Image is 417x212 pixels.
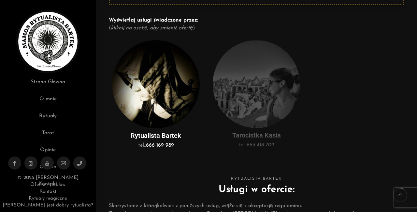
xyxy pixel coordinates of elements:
[10,129,86,141] a: Tarot
[109,18,198,23] strong: Wyświetlaj usługi świadczone przez:
[10,78,86,90] a: Strona Główna
[112,132,200,140] h5: Rytualista Bartek
[109,175,404,182] span: Rytualista Bartek
[213,131,300,139] h5: Tarocistka Kasia
[111,25,193,31] em: kliknij na osobę, aby zmienić ofertę
[39,189,56,194] a: Kontakt
[214,141,299,149] p: tel.:
[109,182,404,197] h2: Usługi w ofercie:
[16,10,79,73] img: Rytualista Bartek
[247,142,274,148] a: 663 418 709
[30,182,65,187] a: Oferta rytuałów
[3,203,93,208] a: [PERSON_NAME] jest dobry rytualista?
[10,112,86,124] a: Rytuały
[29,196,67,201] a: Rytuały magiczne
[10,95,86,107] a: O mnie
[114,141,198,149] p: tel.:
[146,143,174,148] a: 666 169 989
[109,16,404,32] p: ( )
[10,146,86,158] a: Opinie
